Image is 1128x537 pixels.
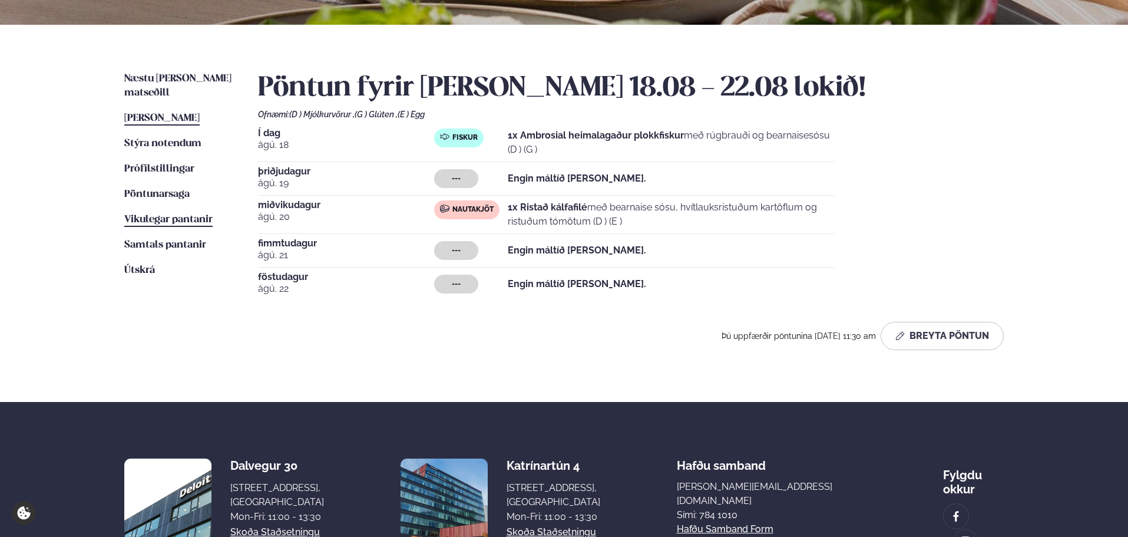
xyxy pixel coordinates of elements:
span: [PERSON_NAME] [124,113,200,123]
a: Prófílstillingar [124,162,194,176]
span: ágú. 20 [258,210,434,224]
img: fish.svg [440,132,449,141]
a: image alt [944,504,968,529]
strong: 1x Ristað kálfafilé [508,202,587,213]
strong: Engin máltíð [PERSON_NAME]. [508,278,646,289]
strong: 1x Ambrosial heimalagaður plokkfiskur [508,130,684,141]
p: með bearnaise sósu, hvítlauksristuðum kartöflum og ristuðum tómötum (D ) (E ) [508,200,835,229]
span: Pöntunarsaga [124,189,190,199]
div: Katrínartún 4 [507,459,600,473]
a: Vikulegar pantanir [124,213,213,227]
span: fimmtudagur [258,239,434,248]
span: Prófílstillingar [124,164,194,174]
span: þriðjudagur [258,167,434,176]
a: Pöntunarsaga [124,187,190,202]
div: Ofnæmi: [258,110,1004,119]
span: Næstu [PERSON_NAME] matseðill [124,74,231,98]
span: ágú. 22 [258,282,434,296]
strong: Engin máltíð [PERSON_NAME]. [508,173,646,184]
span: föstudagur [258,272,434,282]
span: Samtals pantanir [124,240,206,250]
a: Útskrá [124,263,155,278]
p: með rúgbrauði og bearnaisesósu (D ) (G ) [508,129,835,157]
h2: Pöntun fyrir [PERSON_NAME] 18.08 - 22.08 lokið! [258,72,1004,105]
span: Stýra notendum [124,139,201,149]
span: --- [452,246,461,255]
div: Mon-Fri: 11:00 - 13:30 [230,510,324,524]
div: Mon-Fri: 11:00 - 13:30 [507,510,600,524]
div: Dalvegur 30 [230,459,324,473]
a: Hafðu samband form [677,522,773,536]
button: Breyta Pöntun [881,322,1004,350]
div: [STREET_ADDRESS], [GEOGRAPHIC_DATA] [230,481,324,509]
span: --- [452,279,461,289]
span: --- [452,174,461,183]
a: Næstu [PERSON_NAME] matseðill [124,72,234,100]
img: image alt [950,510,962,523]
div: [STREET_ADDRESS], [GEOGRAPHIC_DATA] [507,481,600,509]
span: (E ) Egg [398,110,425,119]
span: (G ) Glúten , [355,110,398,119]
strong: Engin máltíð [PERSON_NAME]. [508,245,646,256]
a: Cookie settings [12,501,36,525]
span: Fiskur [452,133,478,143]
span: Þú uppfærðir pöntunina [DATE] 11:30 am [722,331,876,341]
a: Samtals pantanir [124,238,206,252]
a: [PERSON_NAME] [124,111,200,126]
span: Hafðu samband [677,449,766,473]
span: miðvikudagur [258,200,434,210]
span: ágú. 21 [258,248,434,262]
span: (D ) Mjólkurvörur , [289,110,355,119]
a: [PERSON_NAME][EMAIL_ADDRESS][DOMAIN_NAME] [677,480,866,508]
span: ágú. 19 [258,176,434,190]
span: Nautakjöt [452,205,494,215]
a: Stýra notendum [124,137,201,151]
span: Í dag [258,129,434,138]
p: Sími: 784 1010 [677,508,866,522]
img: beef.svg [440,204,449,213]
span: ágú. 18 [258,138,434,152]
span: Vikulegar pantanir [124,215,213,225]
div: Fylgdu okkur [943,459,1004,496]
span: Útskrá [124,265,155,275]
